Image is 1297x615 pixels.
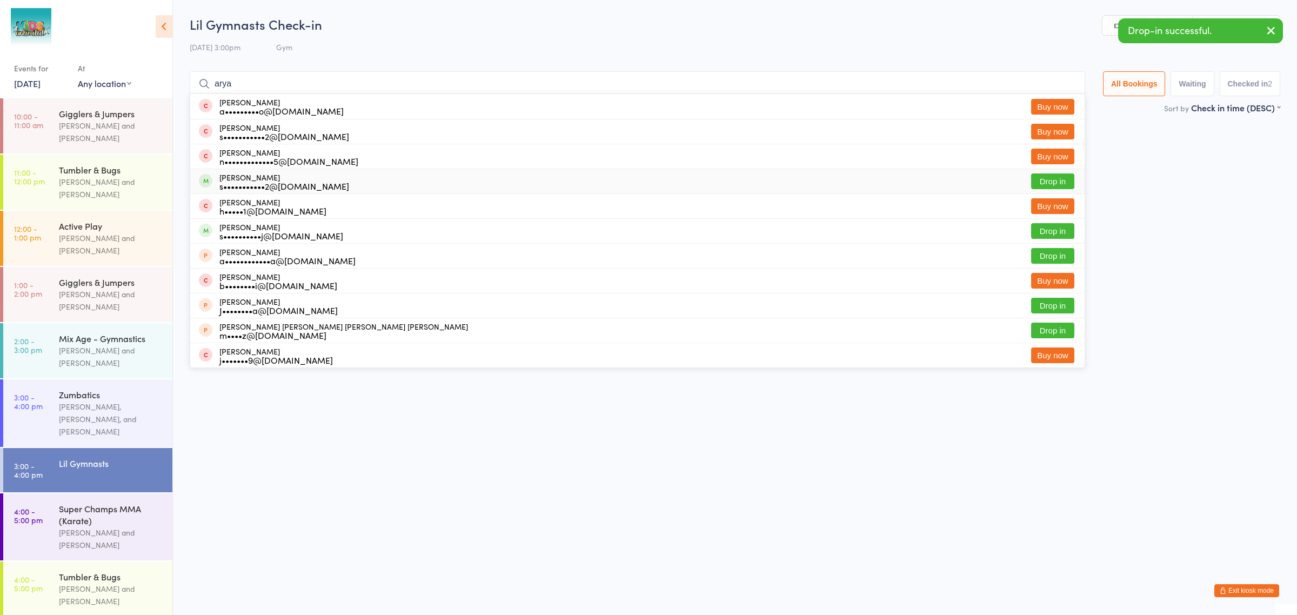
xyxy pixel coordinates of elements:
[219,297,338,315] div: [PERSON_NAME]
[11,8,51,49] img: Kids Unlimited - Jumeirah Park
[59,583,163,607] div: [PERSON_NAME] and [PERSON_NAME]
[219,98,344,115] div: [PERSON_NAME]
[1031,124,1074,139] button: Buy now
[59,276,163,288] div: Gigglers & Jumpers
[1118,18,1283,43] div: Drop-in successful.
[59,389,163,400] div: Zumbatics
[14,507,43,524] time: 4:00 - 5:00 pm
[3,493,172,560] a: 4:00 -5:00 pmSuper Champs MMA (Karate)[PERSON_NAME] and [PERSON_NAME]
[219,106,344,115] div: a•••••••••o@[DOMAIN_NAME]
[1031,273,1074,289] button: Buy now
[1031,99,1074,115] button: Buy now
[14,168,45,185] time: 11:00 - 12:00 pm
[1031,347,1074,363] button: Buy now
[59,344,163,369] div: [PERSON_NAME] and [PERSON_NAME]
[59,164,163,176] div: Tumbler & Bugs
[14,224,41,242] time: 12:00 - 1:00 pm
[190,71,1085,96] input: Search
[219,182,349,190] div: s•••••••••••2@[DOMAIN_NAME]
[219,148,358,165] div: [PERSON_NAME]
[59,571,163,583] div: Tumbler & Bugs
[1268,79,1272,88] div: 2
[1031,173,1074,189] button: Drop in
[1171,71,1214,96] button: Waiting
[190,42,240,52] span: [DATE] 3:00pm
[59,503,163,526] div: Super Champs MMA (Karate)
[1031,298,1074,313] button: Drop in
[14,337,42,354] time: 2:00 - 3:00 pm
[14,280,42,298] time: 1:00 - 2:00 pm
[219,347,333,364] div: [PERSON_NAME]
[219,223,343,240] div: [PERSON_NAME]
[1191,102,1280,113] div: Check in time (DESC)
[219,132,349,141] div: s•••••••••••2@[DOMAIN_NAME]
[219,281,337,290] div: b••••••••i@[DOMAIN_NAME]
[1164,103,1189,113] label: Sort by
[219,198,326,215] div: [PERSON_NAME]
[59,119,163,144] div: [PERSON_NAME] and [PERSON_NAME]
[3,211,172,266] a: 12:00 -1:00 pmActive Play[PERSON_NAME] and [PERSON_NAME]
[14,59,67,77] div: Events for
[3,155,172,210] a: 11:00 -12:00 pmTumbler & Bugs[PERSON_NAME] and [PERSON_NAME]
[1220,71,1281,96] button: Checked in2
[78,77,131,89] div: Any location
[219,157,358,165] div: n•••••••••••••5@[DOMAIN_NAME]
[219,331,468,339] div: m••••z@[DOMAIN_NAME]
[1214,584,1279,597] button: Exit kiosk mode
[219,356,333,364] div: j•••••••9@[DOMAIN_NAME]
[59,288,163,313] div: [PERSON_NAME] and [PERSON_NAME]
[14,575,43,592] time: 4:00 - 5:00 pm
[59,232,163,257] div: [PERSON_NAME] and [PERSON_NAME]
[219,322,468,339] div: [PERSON_NAME] [PERSON_NAME] [PERSON_NAME] [PERSON_NAME]
[1031,198,1074,214] button: Buy now
[276,42,292,52] span: Gym
[3,323,172,378] a: 2:00 -3:00 pmMix Age - Gymnastics[PERSON_NAME] and [PERSON_NAME]
[219,256,356,265] div: a••••••••••••a@[DOMAIN_NAME]
[1031,323,1074,338] button: Drop in
[59,176,163,200] div: [PERSON_NAME] and [PERSON_NAME]
[3,98,172,153] a: 10:00 -11:00 amGigglers & Jumpers[PERSON_NAME] and [PERSON_NAME]
[219,248,356,265] div: [PERSON_NAME]
[219,206,326,215] div: h•••••1@[DOMAIN_NAME]
[14,393,43,410] time: 3:00 - 4:00 pm
[3,379,172,447] a: 3:00 -4:00 pmZumbatics[PERSON_NAME], [PERSON_NAME], and [PERSON_NAME]
[190,15,1280,33] h2: Lil Gymnasts Check-in
[14,112,43,129] time: 10:00 - 11:00 am
[78,59,131,77] div: At
[219,306,338,315] div: J••••••••a@[DOMAIN_NAME]
[3,448,172,492] a: 3:00 -4:00 pmLil Gymnasts
[1103,71,1166,96] button: All Bookings
[59,220,163,232] div: Active Play
[59,400,163,438] div: [PERSON_NAME], [PERSON_NAME], and [PERSON_NAME]
[59,526,163,551] div: [PERSON_NAME] and [PERSON_NAME]
[219,173,349,190] div: [PERSON_NAME]
[219,272,337,290] div: [PERSON_NAME]
[59,108,163,119] div: Gigglers & Jumpers
[1031,248,1074,264] button: Drop in
[1031,149,1074,164] button: Buy now
[59,457,163,469] div: Lil Gymnasts
[1031,223,1074,239] button: Drop in
[219,231,343,240] div: s••••••••••j@[DOMAIN_NAME]
[14,77,41,89] a: [DATE]
[59,332,163,344] div: Mix Age - Gymnastics
[14,462,43,479] time: 3:00 - 4:00 pm
[3,267,172,322] a: 1:00 -2:00 pmGigglers & Jumpers[PERSON_NAME] and [PERSON_NAME]
[219,123,349,141] div: [PERSON_NAME]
